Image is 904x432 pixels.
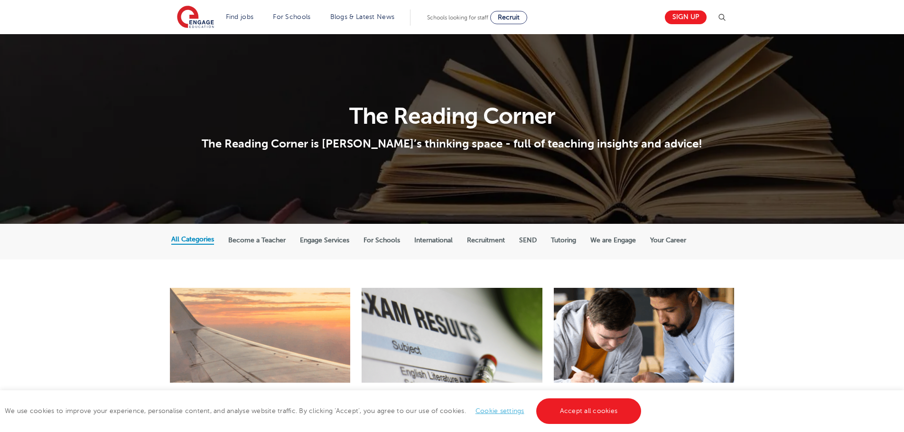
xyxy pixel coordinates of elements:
[519,236,537,245] label: SEND
[590,236,636,245] label: We are Engage
[171,105,733,128] h1: The Reading Corner
[498,14,520,21] span: Recruit
[177,6,214,29] img: Engage Education
[551,236,576,245] label: Tutoring
[363,236,400,245] label: For Schools
[665,10,707,24] a: Sign up
[414,236,453,245] label: International
[650,236,686,245] label: Your Career
[300,236,349,245] label: Engage Services
[171,235,214,244] label: All Categories
[490,11,527,24] a: Recruit
[226,13,254,20] a: Find jobs
[171,137,733,151] p: The Reading Corner is [PERSON_NAME]’s thinking space - full of teaching insights and advice!
[5,407,643,414] span: We use cookies to improve your experience, personalise content, and analyse website traffic. By c...
[228,236,286,245] label: Become a Teacher
[427,14,488,21] span: Schools looking for staff
[475,407,524,414] a: Cookie settings
[536,398,642,424] a: Accept all cookies
[330,13,395,20] a: Blogs & Latest News
[273,13,310,20] a: For Schools
[467,236,505,245] label: Recruitment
